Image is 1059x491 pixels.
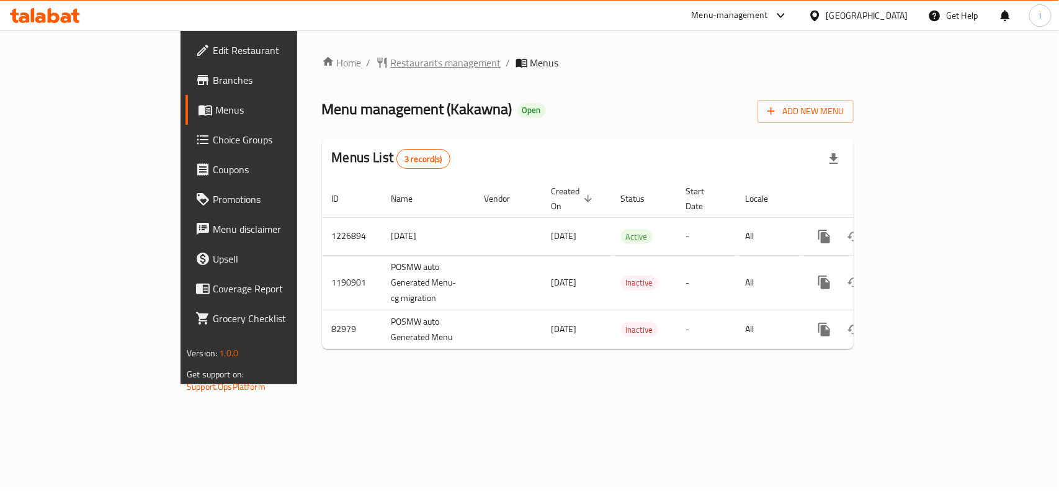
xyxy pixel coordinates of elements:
[826,9,908,22] div: [GEOGRAPHIC_DATA]
[810,315,839,345] button: more
[185,244,357,274] a: Upsell
[391,191,429,206] span: Name
[322,95,512,123] span: Menu management ( Kakawna )
[485,191,527,206] span: Vendor
[396,149,450,169] div: Total records count
[517,105,546,115] span: Open
[187,379,266,395] a: Support.OpsPlatform
[552,274,577,291] span: [DATE]
[185,214,357,244] a: Menu disclaimer
[621,276,658,290] span: Inactive
[322,55,854,70] nav: breadcrumb
[810,268,839,297] button: more
[676,217,736,255] td: -
[621,323,658,337] span: Inactive
[213,43,347,58] span: Edit Restaurant
[382,255,475,310] td: POSMW auto Generated Menu-cg migration
[800,180,939,218] th: Actions
[506,55,511,70] li: /
[213,73,347,88] span: Branches
[621,191,661,206] span: Status
[839,222,869,251] button: Change Status
[530,55,559,70] span: Menus
[322,180,939,349] table: enhanced table
[213,132,347,147] span: Choice Groups
[517,103,546,118] div: Open
[367,55,371,70] li: /
[382,310,475,349] td: POSMW auto Generated Menu
[213,222,347,236] span: Menu disclaimer
[185,35,357,65] a: Edit Restaurant
[552,321,577,337] span: [DATE]
[552,228,577,244] span: [DATE]
[621,230,653,244] span: Active
[757,100,854,123] button: Add New Menu
[746,191,785,206] span: Locale
[185,304,357,333] a: Grocery Checklist
[213,192,347,207] span: Promotions
[213,281,347,296] span: Coverage Report
[736,217,800,255] td: All
[819,144,849,174] div: Export file
[185,155,357,184] a: Coupons
[676,310,736,349] td: -
[213,162,347,177] span: Coupons
[213,311,347,326] span: Grocery Checklist
[839,268,869,297] button: Change Status
[391,55,501,70] span: Restaurants management
[839,315,869,345] button: Change Status
[185,274,357,304] a: Coverage Report
[185,95,357,125] a: Menus
[187,366,244,382] span: Get support on:
[397,153,450,165] span: 3 record(s)
[552,184,596,214] span: Created On
[382,217,475,255] td: [DATE]
[332,191,355,206] span: ID
[692,8,768,23] div: Menu-management
[736,255,800,310] td: All
[736,310,800,349] td: All
[185,125,357,155] a: Choice Groups
[676,255,736,310] td: -
[219,345,238,361] span: 1.0.0
[213,251,347,266] span: Upsell
[376,55,501,70] a: Restaurants management
[185,184,357,214] a: Promotions
[767,104,844,119] span: Add New Menu
[187,345,217,361] span: Version:
[332,148,450,169] h2: Menus List
[686,184,721,214] span: Start Date
[810,222,839,251] button: more
[1039,9,1041,22] span: i
[215,102,347,117] span: Menus
[185,65,357,95] a: Branches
